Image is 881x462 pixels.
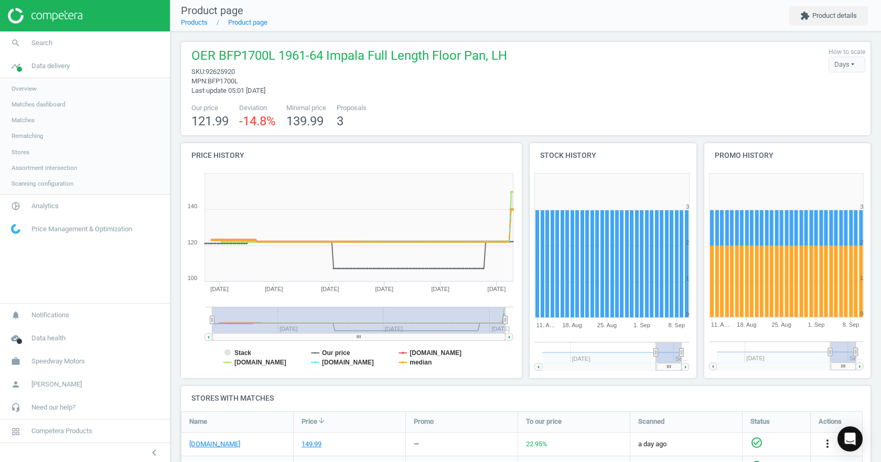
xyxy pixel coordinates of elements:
tspan: median [410,359,432,366]
div: Open Intercom Messenger [837,426,863,452]
tspan: 8. Sep [843,322,859,328]
i: headset_mic [6,397,26,417]
tspan: 25. Aug [771,322,791,328]
tspan: [DOMAIN_NAME] [410,349,461,357]
i: person [6,374,26,394]
span: Last update 05:01 [DATE] [191,87,265,94]
tspan: 1. Sep [633,322,650,328]
tspan: Stack [234,349,251,357]
span: Actions [819,417,842,426]
tspan: 18. Aug [562,322,582,328]
span: Data delivery [31,61,70,71]
tspan: [DATE] [491,326,510,332]
span: sku : [191,68,206,76]
tspan: Our price [322,349,350,357]
span: Promo [414,417,434,426]
tspan: 8. Sep [668,322,685,328]
tspan: [DATE] [265,286,283,292]
span: Need our help? [31,403,76,412]
span: Rematching [12,132,44,140]
text: 100 [188,275,197,281]
span: Proposals [337,103,367,113]
div: — [414,439,419,449]
a: [DOMAIN_NAME] [189,439,240,449]
span: 3 [337,114,343,128]
span: Scanned [638,417,664,426]
i: cloud_done [6,328,26,348]
span: Status [750,417,770,426]
span: Analytics [31,201,59,211]
tspan: [DOMAIN_NAME] [234,359,286,366]
span: Price [302,417,317,426]
i: more_vert [821,437,834,450]
text: 1 [686,275,689,282]
text: 2 [686,239,689,245]
span: OER BFP1700L 1961-64 Impala Full Length Floor Pan, LH [191,47,507,67]
span: Scanning configuration [12,179,73,188]
text: 0 [686,311,689,317]
tspan: 11. A… [711,322,729,328]
tspan: [DATE] [432,286,450,292]
span: Speedway Motors [31,357,85,366]
text: 140 [188,203,197,209]
i: timeline [6,56,26,76]
i: check_circle_outline [750,436,763,449]
h4: Stores with matches [181,386,871,411]
tspan: Se… [850,356,862,362]
text: 120 [188,239,197,245]
span: Minimal price [286,103,326,113]
span: Data health [31,334,66,343]
span: Deviation [239,103,276,113]
i: search [6,33,26,53]
button: extensionProduct details [789,6,868,25]
span: 92625920 [206,68,235,76]
span: Search [31,38,52,48]
span: 22.95 % [526,440,547,448]
span: -14.8 % [239,114,276,128]
tspan: 18. Aug [737,322,756,328]
i: work [6,351,26,371]
span: 139.99 [286,114,324,128]
tspan: [DATE] [375,286,394,292]
h4: Stock history [530,143,696,168]
tspan: 25. Aug [597,322,617,328]
tspan: [DATE] [210,286,229,292]
span: Our price [191,103,229,113]
text: 2 [860,239,863,245]
h4: Price history [181,143,522,168]
text: 0 [860,311,863,317]
span: BFP1700L [208,77,238,85]
div: 149.99 [302,439,321,449]
img: wGWNvw8QSZomAAAAABJRU5ErkJggg== [11,224,20,234]
button: more_vert [821,437,834,451]
tspan: 11. A… [536,322,555,328]
span: Matches dashboard [12,100,66,109]
span: [PERSON_NAME] [31,380,82,389]
tspan: [DATE] [321,286,339,292]
tspan: [DOMAIN_NAME] [322,359,374,366]
i: notifications [6,305,26,325]
span: Stores [12,148,29,156]
span: To our price [526,417,562,426]
tspan: Se… [675,356,688,362]
tspan: 1. Sep [808,322,824,328]
text: 3 [860,203,863,210]
a: Product page [228,18,267,26]
i: pie_chart_outlined [6,196,26,216]
span: Notifications [31,310,69,320]
h4: Promo history [704,143,871,168]
i: arrow_downward [317,416,326,425]
button: chevron_left [141,446,167,459]
span: a day ago [638,439,734,449]
span: mpn : [191,77,208,85]
span: Overview [12,84,37,93]
span: Product page [181,4,243,17]
div: Days [829,57,865,72]
span: 121.99 [191,114,229,128]
text: 1 [860,275,863,282]
img: ajHJNr6hYgQAAAAASUVORK5CYII= [8,8,82,24]
span: Assortment intersection [12,164,77,172]
text: 3 [686,203,689,210]
span: Price Management & Optimization [31,224,132,234]
span: Competera Products [31,426,92,436]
